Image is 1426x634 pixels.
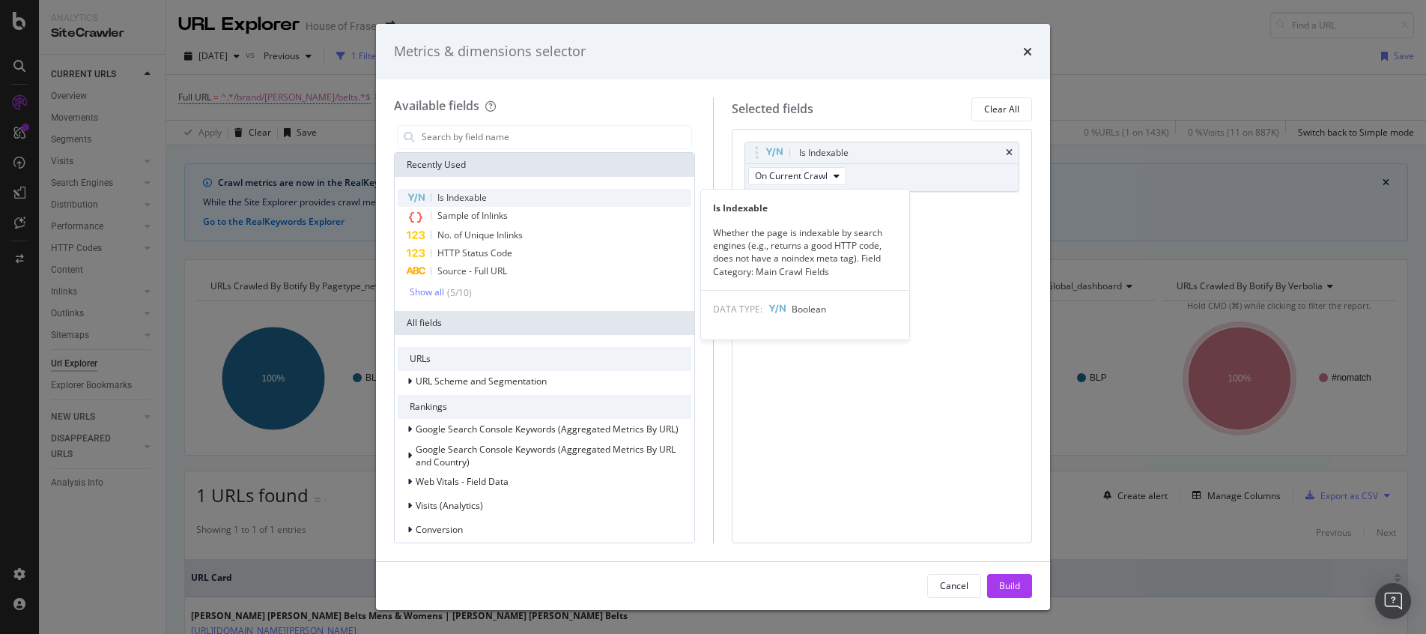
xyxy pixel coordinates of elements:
div: Metrics & dimensions selector [394,42,586,61]
button: Build [987,574,1032,598]
span: Sample of Inlinks [437,209,508,222]
div: Show all [410,287,444,298]
div: Clear All [984,103,1019,115]
div: modal [376,24,1050,610]
div: Whether the page is indexable by search engines (e.g., returns a good HTTP code, does not have a ... [701,226,909,278]
div: ( 5 / 10 ) [444,286,472,299]
button: Clear All [971,97,1032,121]
span: Web Vitals - Field Data [416,475,509,488]
span: Source - Full URL [437,265,507,277]
div: Is IndexabletimesOn Current Crawl [744,142,1020,192]
button: On Current Crawl [748,167,846,185]
div: Open Intercom Messenger [1375,583,1411,619]
div: Is Indexable [701,202,909,214]
div: All fields [395,311,694,335]
span: URL Scheme and Segmentation [416,375,547,387]
input: Search by field name [420,126,691,148]
div: times [1023,42,1032,61]
span: On Current Crawl [755,169,828,182]
span: No. of Unique Inlinks [437,229,523,241]
div: URLs [398,347,691,371]
span: Is Indexable [437,191,487,204]
span: DATA TYPE: [713,303,762,316]
span: Visits (Analytics) [416,499,483,512]
span: Conversion [416,523,463,536]
div: Selected fields [732,100,813,118]
span: Boolean [792,303,826,316]
span: Google Search Console Keywords (Aggregated Metrics By URL) [416,423,679,435]
div: times [1006,148,1013,157]
div: Rankings [398,395,691,419]
div: Available fields [394,97,479,114]
button: Cancel [927,574,981,598]
div: Build [999,579,1020,592]
span: Google Search Console Keywords (Aggregated Metrics By URL and Country) [416,443,676,468]
div: Recently Used [395,153,694,177]
span: HTTP Status Code [437,247,512,259]
div: Is Indexable [799,145,849,160]
div: Cancel [940,579,968,592]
